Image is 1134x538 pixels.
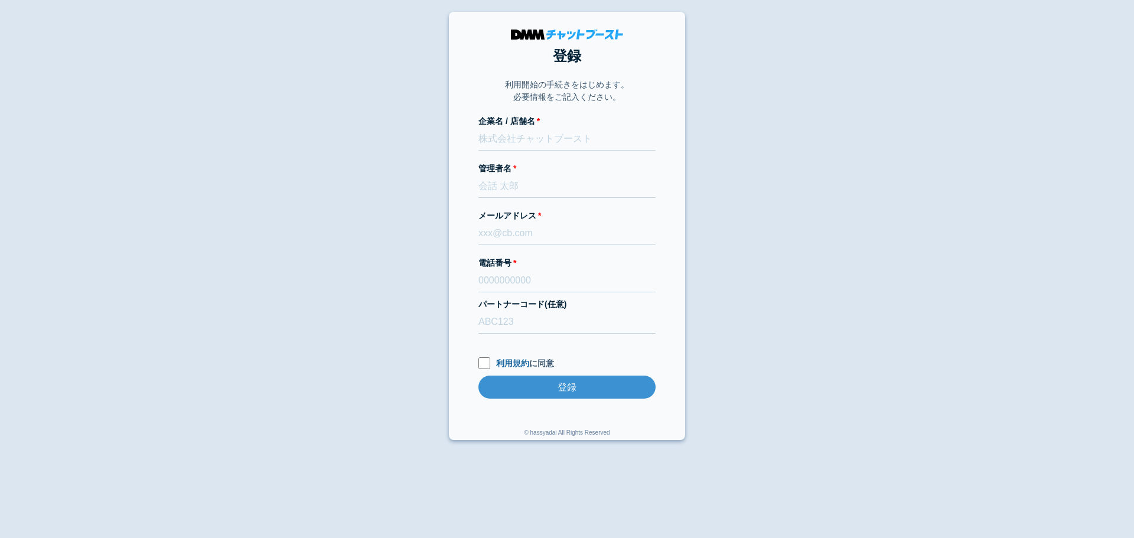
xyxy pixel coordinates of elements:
input: xxx@cb.com [478,222,656,245]
div: © hassyadai All Rights Reserved [524,428,610,440]
input: 利用規約に同意 [478,357,490,369]
input: 登録 [478,376,656,399]
input: 0000000000 [478,269,656,292]
input: 株式会社チャットブースト [478,128,656,151]
label: メールアドレス [478,210,656,222]
a: 利用規約 [496,358,529,368]
label: に同意 [478,357,656,370]
label: パートナーコード(任意) [478,298,656,311]
label: 企業名 / 店舗名 [478,115,656,128]
label: 電話番号 [478,257,656,269]
input: 会話 太郎 [478,175,656,198]
h1: 登録 [478,45,656,67]
input: ABC123 [478,311,656,334]
p: 利用開始の手続きをはじめます。 必要情報をご記入ください。 [505,79,629,103]
img: DMMチャットブースト [511,30,623,40]
label: 管理者名 [478,162,656,175]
